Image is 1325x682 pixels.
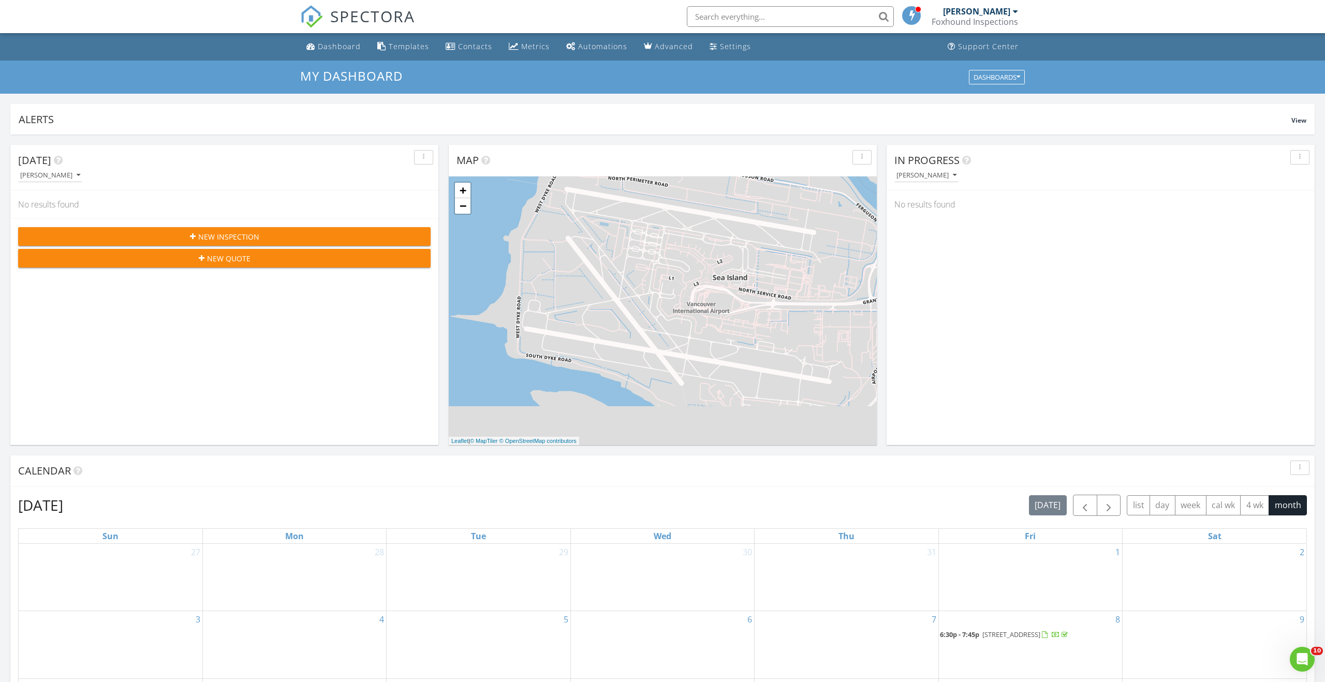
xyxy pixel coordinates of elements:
div: [PERSON_NAME] [943,6,1010,17]
div: Alerts [19,112,1291,126]
td: Go to August 4, 2025 [202,611,386,678]
div: Advanced [655,41,693,51]
a: Thursday [836,529,857,543]
div: Dashboard [318,41,361,51]
button: [PERSON_NAME] [18,169,82,183]
a: Go to August 4, 2025 [377,611,386,628]
a: Automations (Basic) [562,37,631,56]
a: Advanced [640,37,697,56]
a: Zoom out [455,198,470,214]
div: [PERSON_NAME] [20,172,80,179]
div: Support Center [958,41,1019,51]
span: New Inspection [198,231,259,242]
button: [DATE] [1029,495,1067,515]
span: [STREET_ADDRESS] [982,630,1040,639]
a: Go to July 28, 2025 [373,544,386,560]
a: Go to August 1, 2025 [1113,544,1122,560]
a: Leaflet [451,438,468,444]
td: Go to August 8, 2025 [938,611,1122,678]
img: The Best Home Inspection Software - Spectora [300,5,323,28]
div: Dashboards [974,73,1020,81]
a: Dashboard [302,37,365,56]
button: Next month [1097,495,1121,516]
a: Go to August 2, 2025 [1298,544,1306,560]
button: month [1269,495,1307,515]
span: Map [457,153,479,167]
a: Sunday [100,529,121,543]
button: list [1127,495,1150,515]
a: Settings [705,37,755,56]
a: Go to August 5, 2025 [562,611,570,628]
a: 6:30p - 7:45p [STREET_ADDRESS] [940,630,1070,639]
td: Go to August 7, 2025 [755,611,938,678]
td: Go to July 30, 2025 [570,544,754,611]
span: 6:30p - 7:45p [940,630,979,639]
button: New Inspection [18,227,431,246]
a: Go to August 3, 2025 [194,611,202,628]
a: © MapTiler [470,438,498,444]
span: New Quote [207,253,251,264]
span: In Progress [894,153,960,167]
td: Go to August 9, 2025 [1123,611,1306,678]
div: Metrics [521,41,550,51]
td: Go to August 6, 2025 [570,611,754,678]
a: Saturday [1206,529,1224,543]
button: New Quote [18,249,431,268]
td: Go to July 29, 2025 [387,544,570,611]
a: Metrics [505,37,554,56]
h2: [DATE] [18,495,63,515]
a: Contacts [441,37,496,56]
a: Friday [1023,529,1038,543]
a: Go to July 31, 2025 [925,544,938,560]
span: SPECTORA [330,5,415,27]
a: Go to August 8, 2025 [1113,611,1122,628]
button: day [1150,495,1175,515]
a: Tuesday [469,529,488,543]
a: © OpenStreetMap contributors [499,438,577,444]
div: No results found [10,190,438,218]
button: [PERSON_NAME] [894,169,959,183]
button: cal wk [1206,495,1241,515]
button: week [1175,495,1206,515]
div: Settings [720,41,751,51]
a: Go to July 30, 2025 [741,544,754,560]
a: Templates [373,37,433,56]
td: Go to July 28, 2025 [202,544,386,611]
span: View [1291,116,1306,125]
a: Go to July 27, 2025 [189,544,202,560]
span: [DATE] [18,153,51,167]
td: Go to August 5, 2025 [387,611,570,678]
div: Foxhound Inspections [932,17,1018,27]
iframe: Intercom live chat [1290,647,1315,672]
div: No results found [887,190,1315,218]
button: Previous month [1073,495,1097,516]
a: Support Center [944,37,1023,56]
div: Contacts [458,41,492,51]
div: Templates [389,41,429,51]
a: Go to August 9, 2025 [1298,611,1306,628]
button: Dashboards [969,70,1025,84]
td: Go to July 27, 2025 [19,544,202,611]
a: Wednesday [652,529,673,543]
a: Monday [283,529,306,543]
span: Calendar [18,464,71,478]
a: Zoom in [455,183,470,198]
td: Go to August 2, 2025 [1123,544,1306,611]
a: Go to August 7, 2025 [930,611,938,628]
a: 6:30p - 7:45p [STREET_ADDRESS] [940,629,1121,641]
span: My Dashboard [300,67,403,84]
a: Go to August 6, 2025 [745,611,754,628]
input: Search everything... [687,6,894,27]
td: Go to August 3, 2025 [19,611,202,678]
div: | [449,437,579,446]
td: Go to August 1, 2025 [938,544,1122,611]
div: Automations [578,41,627,51]
a: SPECTORA [300,14,415,36]
button: 4 wk [1240,495,1269,515]
a: Go to July 29, 2025 [557,544,570,560]
div: [PERSON_NAME] [896,172,956,179]
td: Go to July 31, 2025 [755,544,938,611]
span: 10 [1311,647,1323,655]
